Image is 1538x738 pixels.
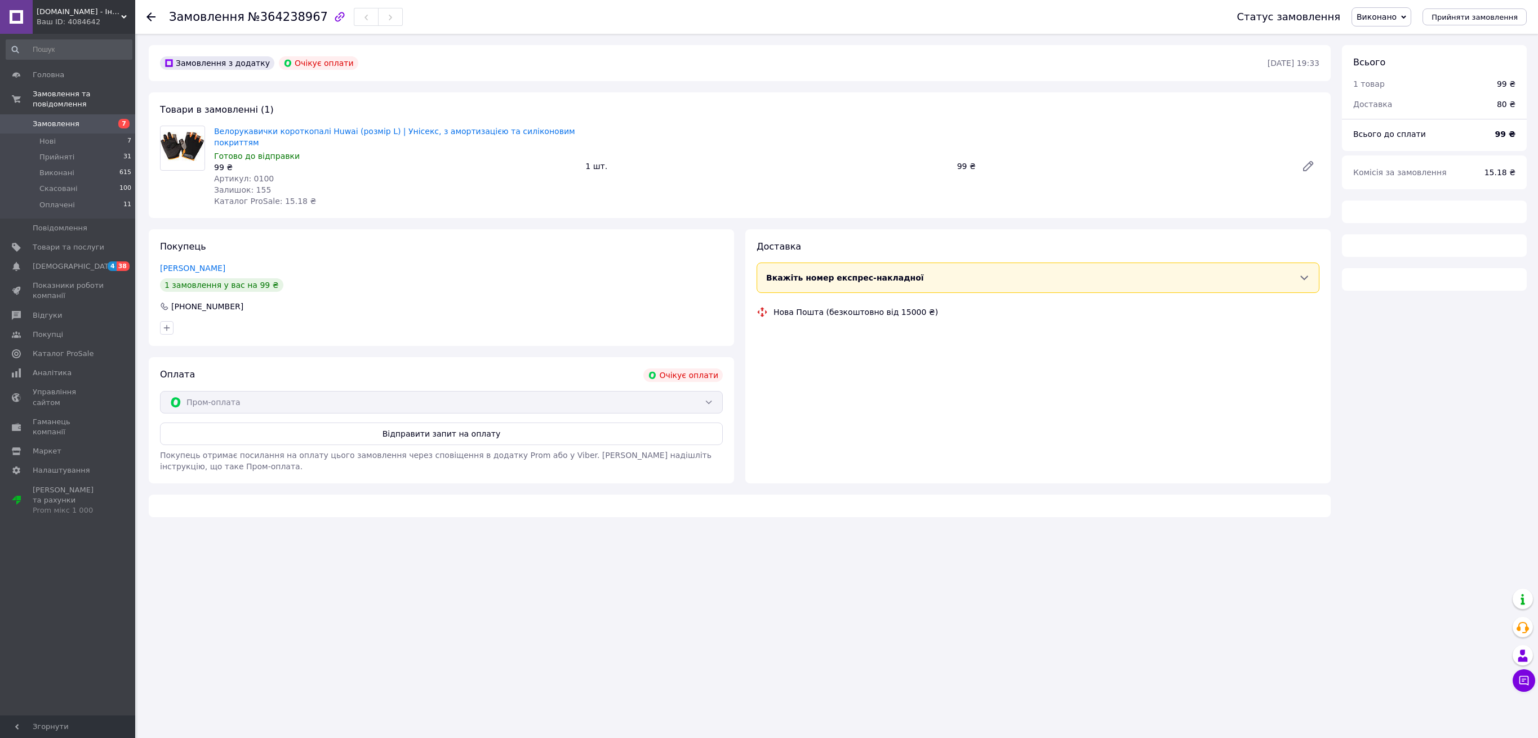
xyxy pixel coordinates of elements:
div: Очікує оплати [643,368,723,382]
b: 99 ₴ [1495,130,1515,139]
span: 7 [127,136,131,146]
div: 80 ₴ [1490,92,1522,117]
span: Оплачені [39,200,75,210]
span: Доставка [757,241,801,252]
span: Вкажіть номер експрес-накладної [766,273,924,282]
span: Головна [33,70,64,80]
span: Артикул: 0100 [214,174,274,183]
span: Доставка [1353,100,1392,109]
time: [DATE] 19:33 [1268,59,1319,68]
a: [PERSON_NAME] [160,264,225,273]
button: Чат з покупцем [1513,669,1535,692]
div: 99 ₴ [1497,78,1515,90]
div: Статус замовлення [1237,11,1340,23]
span: 38 [117,261,130,271]
a: Редагувати [1297,155,1319,177]
span: Товари в замовленні (1) [160,104,274,115]
div: 1 замовлення у вас на 99 ₴ [160,278,283,292]
span: Каталог ProSale [33,349,94,359]
span: Аналітика [33,368,72,378]
span: Скасовані [39,184,78,194]
span: Каталог ProSale: 15.18 ₴ [214,197,316,206]
span: 15.18 ₴ [1484,168,1515,177]
div: 1 шт. [581,158,952,174]
span: №364238967 [248,10,328,24]
span: Маркет [33,446,61,456]
div: Повернутися назад [146,11,155,23]
div: Очікує оплати [279,56,358,70]
span: Повідомлення [33,223,87,233]
span: Прийняті [39,152,74,162]
span: 4 [108,261,117,271]
div: 99 ₴ [214,162,576,173]
div: Prom мікс 1 000 [33,505,104,515]
span: 7 [118,119,130,128]
span: Нові [39,136,56,146]
span: Замовлення [169,10,245,24]
span: Прийняти замовлення [1432,13,1518,21]
div: 99 ₴ [953,158,1292,174]
span: Покупець [160,241,206,252]
span: Покупці [33,330,63,340]
span: Всього до сплати [1353,130,1426,139]
span: Гаманець компанії [33,417,104,437]
span: Управління сайтом [33,387,104,407]
span: Налаштування [33,465,90,475]
span: [DEMOGRAPHIC_DATA] [33,261,116,272]
span: Замовлення [33,119,79,129]
span: Готово до відправки [214,152,300,161]
span: Показники роботи компанії [33,281,104,301]
span: Залишок: 155 [214,185,271,194]
span: Kivi.in.ua - Інтернет - магазин [37,7,121,17]
span: 100 [119,184,131,194]
span: Виконано [1357,12,1397,21]
span: Відгуки [33,310,62,321]
img: Велорукавички короткопалі Huwai (розмір L) | Унісекс, з амортизацією та силіконовим покриттям [161,132,205,164]
span: 11 [123,200,131,210]
a: Велорукавички короткопалі Huwai (розмір L) | Унісекс, з амортизацією та силіконовим покриттям [214,127,575,147]
span: Всього [1353,57,1385,68]
button: Відправити запит на оплату [160,423,723,445]
span: Покупець отримає посилання на оплату цього замовлення через сповіщення в додатку Prom або у Viber... [160,451,712,471]
span: 615 [119,168,131,178]
span: Виконані [39,168,74,178]
span: 31 [123,152,131,162]
div: Ваш ID: 4084642 [37,17,135,27]
div: Замовлення з додатку [160,56,274,70]
span: [PERSON_NAME] та рахунки [33,485,104,516]
button: Прийняти замовлення [1423,8,1527,25]
input: Пошук [6,39,132,60]
span: Комісія за замовлення [1353,168,1447,177]
div: [PHONE_NUMBER] [170,301,245,312]
span: Оплата [160,369,195,380]
span: Замовлення та повідомлення [33,89,135,109]
div: Нова Пошта (безкоштовно від 15000 ₴) [771,306,941,318]
span: 1 товар [1353,79,1385,88]
span: Товари та послуги [33,242,104,252]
